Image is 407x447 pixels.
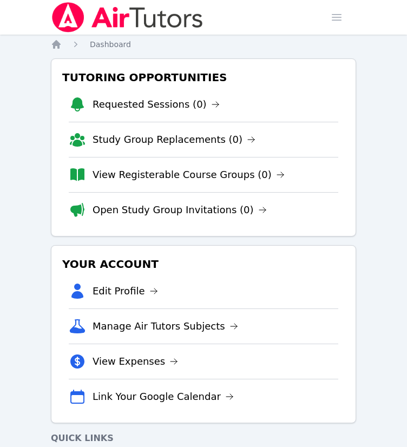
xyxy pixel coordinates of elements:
img: Air Tutors [51,2,204,32]
a: Requested Sessions (0) [93,97,220,112]
a: Dashboard [90,39,131,50]
a: Edit Profile [93,284,158,299]
a: Link Your Google Calendar [93,389,234,404]
a: Manage Air Tutors Subjects [93,319,238,334]
a: Study Group Replacements (0) [93,132,255,147]
a: View Expenses [93,354,178,369]
h3: Your Account [60,254,347,274]
h3: Tutoring Opportunities [60,68,347,87]
a: Open Study Group Invitations (0) [93,202,267,218]
nav: Breadcrumb [51,39,356,50]
span: Dashboard [90,40,131,49]
a: View Registerable Course Groups (0) [93,167,285,182]
h4: Quick Links [51,432,356,445]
